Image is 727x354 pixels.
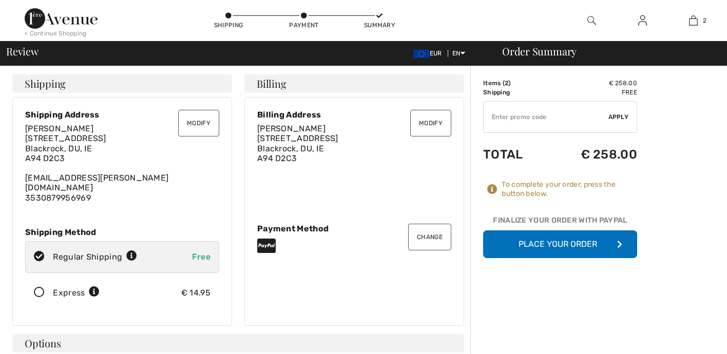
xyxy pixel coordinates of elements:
div: Payment Method [257,224,451,233]
span: Billing [257,78,286,89]
span: Free [192,252,211,262]
span: EN [452,50,465,57]
span: Shipping [25,78,66,89]
span: Review [6,46,39,56]
div: Shipping [213,21,244,30]
td: Items ( ) [483,78,547,88]
img: 1ère Avenue [25,8,98,29]
div: [EMAIL_ADDRESS][PERSON_NAME][DOMAIN_NAME] 3530879956969 [25,124,219,203]
div: Order Summary [490,46,721,56]
button: Modify [178,110,219,136]
div: Finalize Your Order with PayPal [483,215,637,230]
td: Free [547,88,637,97]
button: Modify [410,110,451,136]
div: Billing Address [257,110,451,120]
input: Promo code [484,102,608,132]
button: Place Your Order [483,230,637,258]
img: search the website [587,14,596,27]
span: [STREET_ADDRESS] Blackrock, DU, IE A94 D2C3 [25,133,106,163]
img: My Info [638,14,647,27]
div: Payment [289,21,319,30]
button: Change [408,224,451,250]
div: < Continue Shopping [25,29,87,38]
h4: Options [12,334,464,352]
div: Summary [364,21,395,30]
td: € 258.00 [547,137,637,172]
span: Apply [608,112,629,122]
div: Regular Shipping [53,251,137,263]
span: [PERSON_NAME] [257,124,326,133]
span: [PERSON_NAME] [25,124,93,133]
div: Shipping Method [25,227,219,237]
span: 2 [505,80,508,87]
div: Shipping Address [25,110,219,120]
td: Total [483,137,547,172]
a: 2 [668,14,718,27]
td: Shipping [483,88,547,97]
td: € 258.00 [547,78,637,88]
img: Euro [413,50,430,58]
div: € 14.95 [181,287,211,299]
span: [STREET_ADDRESS] Blackrock, DU, IE A94 D2C3 [257,133,338,163]
div: Express [53,287,100,299]
div: To complete your order, press the button below. [502,180,637,199]
span: EUR [413,50,446,57]
span: 2 [703,16,706,25]
a: Sign In [630,14,655,27]
img: My Bag [689,14,698,27]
